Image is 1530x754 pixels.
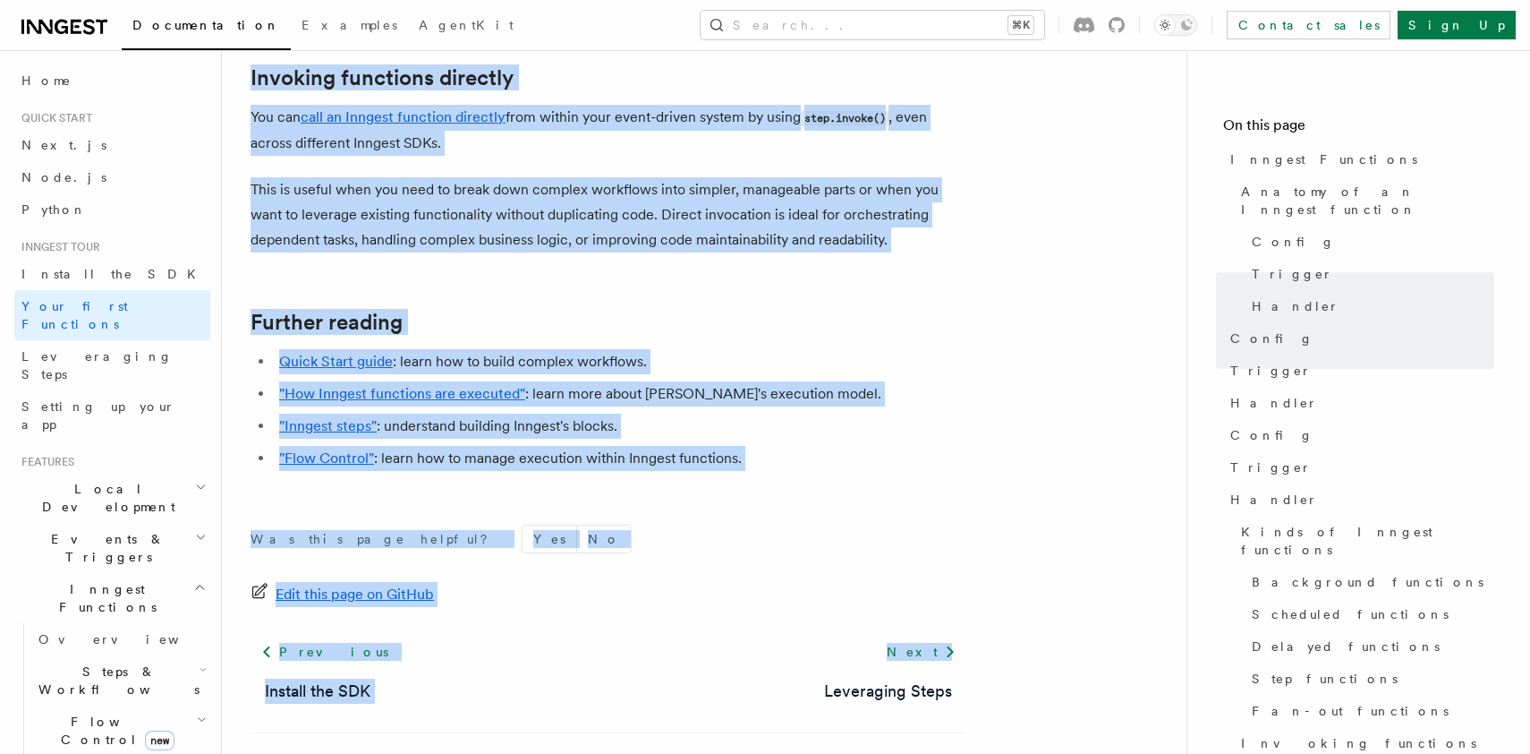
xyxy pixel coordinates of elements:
[21,170,106,184] span: Node.js
[291,5,408,48] a: Examples
[408,5,524,48] a: AgentKit
[1245,695,1494,727] a: Fan-out functions
[1252,670,1398,688] span: Step functions
[14,530,195,566] span: Events & Triggers
[1230,330,1313,347] span: Config
[1252,605,1449,623] span: Scheduled functions
[1241,183,1494,218] span: Anatomy of an Inngest function
[1252,233,1335,251] span: Config
[1223,484,1494,516] a: Handler
[1398,11,1516,39] a: Sign Up
[1008,16,1033,34] kbd: ⌘K
[14,340,210,390] a: Leveraging Steps
[274,446,966,471] li: : learn how to manage execution within Inngest functions.
[1230,458,1312,476] span: Trigger
[1223,419,1494,451] a: Config
[1252,638,1440,655] span: Delayed functions
[1252,573,1483,591] span: Background functions
[265,679,370,704] a: Install the SDK
[701,11,1044,39] button: Search...⌘K
[145,731,174,750] span: new
[577,526,631,553] button: No
[251,105,966,156] p: You can from within your event-driven system by using , even across different Inngest SDKs.
[31,713,197,749] span: Flow Control
[14,129,210,161] a: Next.js
[1245,630,1494,663] a: Delayed functions
[1252,297,1339,315] span: Handler
[14,523,210,573] button: Events & Triggers
[21,267,207,281] span: Install the SDK
[876,636,966,668] a: Next
[801,111,888,126] code: step.invoke()
[251,65,514,90] a: Invoking functions directly
[31,655,210,706] button: Steps & Workflows
[419,18,514,32] span: AgentKit
[21,72,72,90] span: Home
[1223,387,1494,419] a: Handler
[14,193,210,226] a: Python
[14,455,74,469] span: Features
[14,580,193,616] span: Inngest Functions
[1234,176,1494,226] a: Anatomy of an Inngest function
[1230,394,1318,412] span: Handler
[251,582,434,607] a: Edit this page on GitHub
[276,582,434,607] span: Edit this page on GitHub
[1245,663,1494,695] a: Step functions
[14,258,210,290] a: Install the SDK
[1245,566,1494,598] a: Background functions
[31,663,200,698] span: Steps & Workflows
[1223,115,1494,143] h4: On this page
[1252,702,1449,720] span: Fan-out functions
[274,381,966,407] li: : learn more about [PERSON_NAME]'s execution model.
[14,290,210,340] a: Your first Functions
[21,299,128,331] span: Your first Functions
[274,349,966,374] li: : learn how to build complex workflows.
[251,636,398,668] a: Previous
[251,310,403,335] a: Further reading
[1245,290,1494,322] a: Handler
[279,385,525,402] a: "How Inngest functions are executed"
[14,161,210,193] a: Node.js
[1252,265,1333,283] span: Trigger
[1241,523,1494,559] span: Kinds of Inngest functions
[279,353,393,370] a: Quick Start guide
[1230,150,1417,168] span: Inngest Functions
[132,18,280,32] span: Documentation
[1230,491,1318,509] span: Handler
[14,473,210,523] button: Local Development
[1245,598,1494,630] a: Scheduled functions
[14,240,100,254] span: Inngest tour
[21,349,173,381] span: Leveraging Steps
[14,390,210,441] a: Setting up your app
[21,399,175,432] span: Setting up your app
[1230,426,1313,444] span: Config
[1223,143,1494,176] a: Inngest Functions
[301,108,506,125] a: call an Inngest function directly
[251,177,966,253] p: This is useful when you need to break down complex workflows into simpler, manageable parts or wh...
[122,5,291,50] a: Documentation
[31,623,210,655] a: Overview
[21,138,106,152] span: Next.js
[302,18,397,32] span: Examples
[1245,226,1494,258] a: Config
[1234,516,1494,566] a: Kinds of Inngest functions
[1230,362,1312,380] span: Trigger
[523,526,576,553] button: Yes
[1245,258,1494,290] a: Trigger
[14,64,210,97] a: Home
[1227,11,1390,39] a: Contact sales
[14,480,195,516] span: Local Development
[14,111,92,125] span: Quick start
[274,414,966,439] li: : understand building Inngest's blocks.
[824,679,952,704] a: Leveraging Steps
[1154,14,1197,36] button: Toggle dark mode
[38,632,223,647] span: Overview
[14,573,210,623] button: Inngest Functions
[279,450,374,467] a: "Flow Control"
[251,530,500,548] p: Was this page helpful?
[1223,451,1494,484] a: Trigger
[21,202,87,217] span: Python
[1223,322,1494,355] a: Config
[1223,355,1494,387] a: Trigger
[279,417,377,434] a: "Inngest steps"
